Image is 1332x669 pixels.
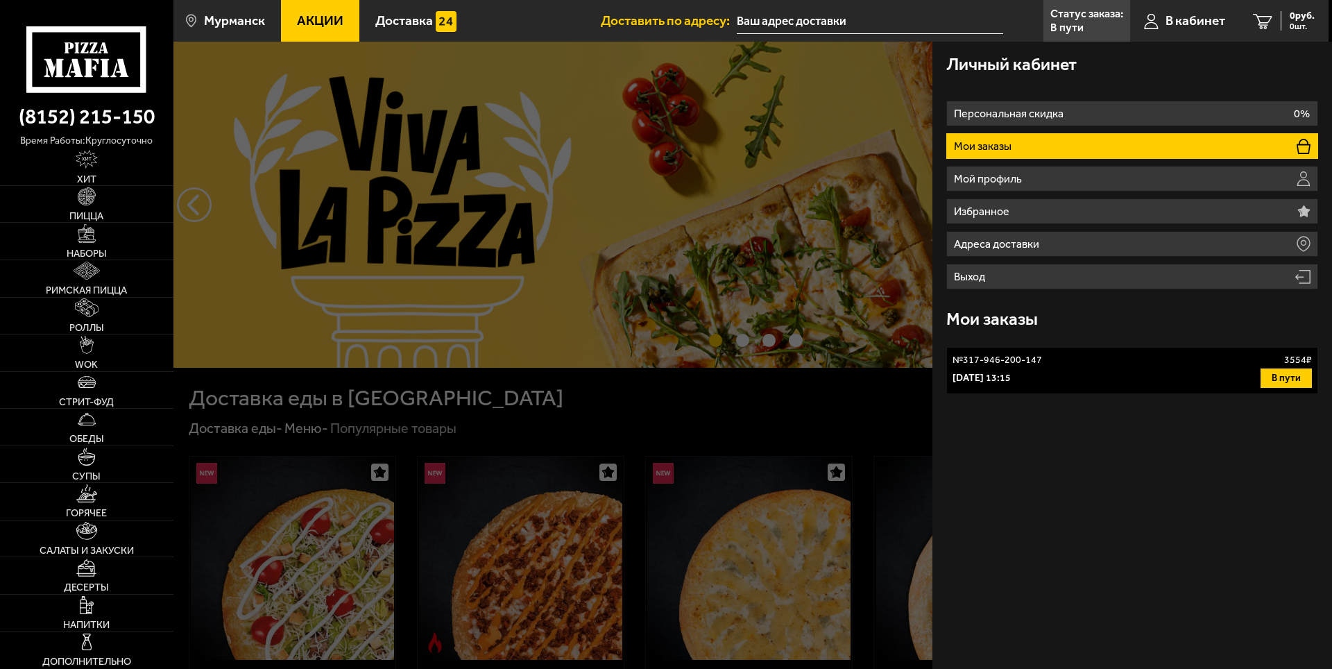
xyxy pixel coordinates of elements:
span: Римская пицца [46,285,127,295]
span: Супы [72,471,101,481]
span: Горячее [66,508,107,518]
span: 0 руб. [1290,11,1315,21]
span: Хит [77,174,96,184]
p: Адреса доставки [954,239,1043,250]
span: Акции [297,14,343,27]
span: Напитки [63,620,110,629]
span: Салаты и закуски [40,545,134,555]
p: Избранное [954,206,1013,217]
span: 0 шт. [1290,22,1315,31]
p: Выход [954,271,989,282]
p: № 317-946-200-147 [953,353,1042,367]
p: 0% [1294,108,1310,119]
span: Стрит-фуд [59,397,114,407]
span: Доставить по адресу: [601,14,737,27]
span: В кабинет [1165,14,1225,27]
p: Статус заказа: [1050,8,1123,19]
p: [DATE] 13:15 [953,371,1011,385]
a: №317-946-200-1473554₽[DATE] 13:15В пути [946,347,1318,394]
input: Ваш адрес доставки [737,8,1003,34]
span: Роллы [69,323,104,332]
p: 3554 ₽ [1284,353,1312,367]
span: Дополнительно [42,657,131,666]
img: 15daf4d41897b9f0e9f617042186c801.svg [436,11,456,32]
span: Доставка [375,14,433,27]
p: Персональная скидка [954,108,1067,119]
p: В пути [1050,22,1084,33]
h3: Личный кабинет [946,56,1077,73]
p: Мой профиль [954,173,1025,185]
span: Десерты [64,582,109,592]
span: WOK [75,359,98,369]
button: В пути [1261,369,1312,388]
p: Мои заказы [954,141,1015,152]
h3: Мои заказы [946,310,1038,328]
span: Мурманск [204,14,265,27]
span: Пицца [69,211,103,221]
span: Обеды [69,434,104,443]
span: Наборы [67,248,107,258]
